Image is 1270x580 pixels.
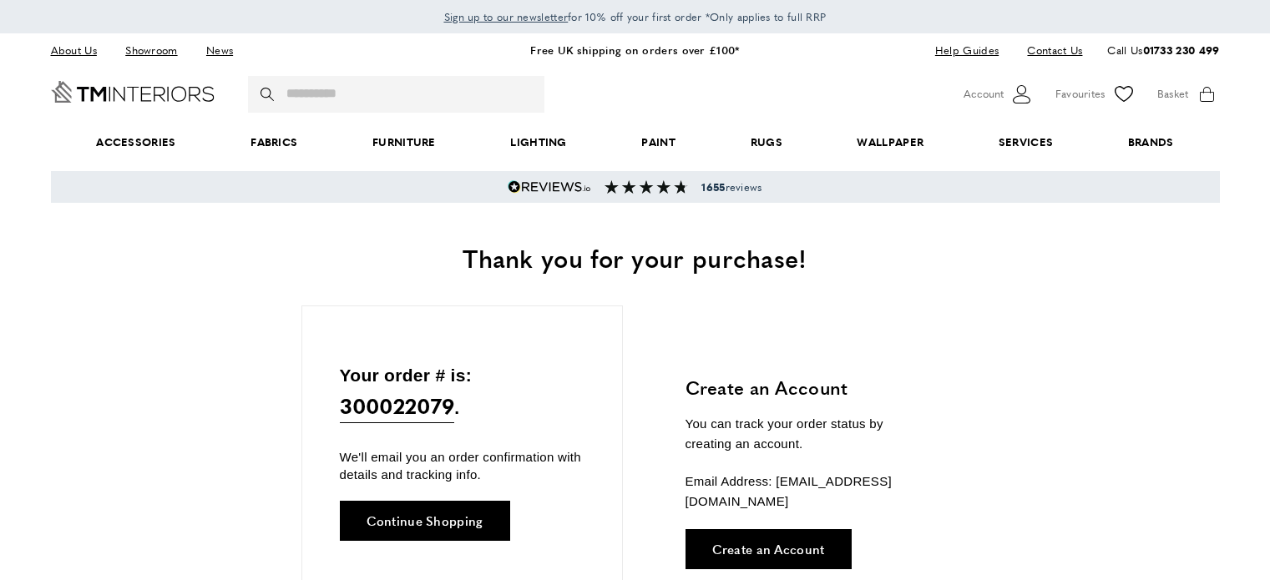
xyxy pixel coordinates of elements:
p: Your order # is: . [340,361,584,424]
span: Accessories [58,117,213,168]
a: Fabrics [213,117,335,168]
a: Free UK shipping on orders over £100* [530,42,739,58]
a: Paint [605,117,713,168]
a: Furniture [335,117,473,168]
span: Favourites [1055,85,1106,103]
a: Lighting [473,117,605,168]
span: Sign up to our newsletter [444,9,569,24]
p: Email Address: [EMAIL_ADDRESS][DOMAIN_NAME] [686,472,932,512]
strong: 1655 [701,179,725,194]
a: News [194,39,245,62]
button: Search [261,76,277,113]
a: Showroom [113,39,190,62]
span: Account [964,85,1004,103]
span: Continue Shopping [367,514,483,527]
p: Call Us [1107,42,1219,59]
span: 300022079 [340,389,455,423]
a: Brands [1090,117,1211,168]
a: Wallpaper [820,117,961,168]
h3: Create an Account [686,375,932,401]
a: Continue Shopping [340,501,510,541]
span: reviews [701,180,761,194]
img: Reviews section [605,180,688,194]
span: for 10% off your first order *Only applies to full RRP [444,9,827,24]
a: Rugs [713,117,820,168]
button: Customer Account [964,82,1035,107]
a: 01733 230 499 [1143,42,1220,58]
a: Create an Account [686,529,852,569]
a: Help Guides [923,39,1011,62]
a: About Us [51,39,109,62]
a: Sign up to our newsletter [444,8,569,25]
a: Favourites [1055,82,1136,107]
a: Go to Home page [51,81,215,103]
p: You can track your order status by creating an account. [686,414,932,454]
span: Create an Account [712,542,825,555]
a: Services [961,117,1090,168]
span: Thank you for your purchase! [463,240,807,275]
img: Reviews.io 5 stars [508,180,591,194]
a: Contact Us [1014,39,1082,62]
p: We'll email you an order confirmation with details and tracking info. [340,448,584,483]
